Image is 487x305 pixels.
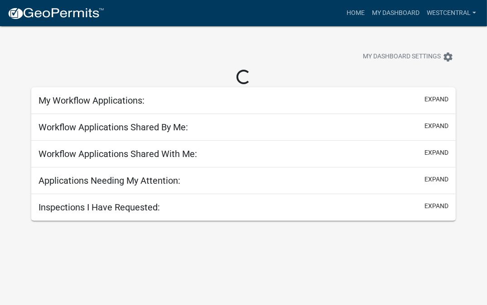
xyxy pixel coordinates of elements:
button: expand [424,201,448,211]
button: My Dashboard Settingssettings [356,48,461,66]
button: expand [424,175,448,184]
h5: Workflow Applications Shared By Me: [39,122,188,133]
button: expand [424,148,448,157]
button: expand [424,95,448,104]
i: settings [443,52,453,62]
a: westcentral [423,5,480,22]
h5: Workflow Applications Shared With Me: [39,148,197,159]
h5: My Workflow Applications: [39,95,145,106]
span: My Dashboard Settings [363,52,441,62]
a: My Dashboard [368,5,423,22]
a: Home [343,5,368,22]
h5: Inspections I Have Requested: [39,202,160,213]
button: expand [424,121,448,131]
h5: Applications Needing My Attention: [39,175,180,186]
